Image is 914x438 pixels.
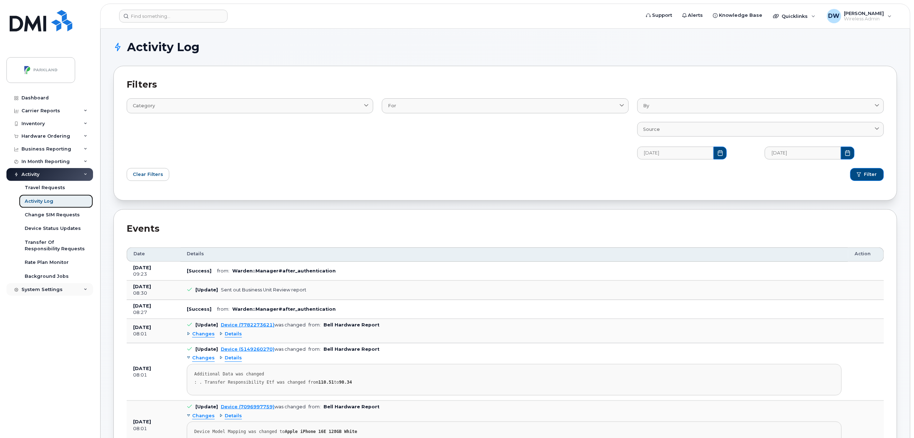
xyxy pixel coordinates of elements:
[643,126,660,133] span: Source
[637,98,884,113] a: By
[221,287,306,292] div: Sent out Business Unit Review report
[221,346,274,352] a: Device (5149260270)
[637,147,714,159] input: MM/DD/YYYY
[388,102,396,109] span: For
[850,168,884,181] button: Filter
[127,42,199,53] span: Activity Log
[133,290,174,296] div: 08:30
[195,287,218,292] b: [Update]
[221,346,306,352] div: was changed
[133,303,151,309] b: [DATE]
[133,331,174,337] div: 08:01
[308,404,321,409] span: from:
[133,425,174,432] div: 08:01
[194,429,834,434] div: Device Model Mapping was changed to
[308,346,321,352] span: from:
[225,331,242,338] span: Details
[308,322,321,328] span: from:
[127,98,373,113] a: Category
[195,322,218,328] b: [Update]
[133,102,155,109] span: Category
[192,413,215,419] span: Changes
[133,309,174,316] div: 08:27
[133,325,151,330] b: [DATE]
[864,171,877,178] span: Filter
[194,371,834,377] div: Additional Data was changed
[194,380,834,385] div: : . Transfer Responsibility Etf was changed from to
[187,251,204,257] span: Details
[232,306,336,312] b: Warden::Manager#after_authentication
[133,284,151,289] b: [DATE]
[232,268,336,274] b: Warden::Manager#after_authentication
[714,147,727,159] button: Choose Date
[217,306,229,312] span: from:
[221,322,274,328] a: Device (7782273621)
[133,171,163,178] span: Clear Filters
[217,268,229,274] span: from:
[637,122,884,137] a: Source
[127,222,884,235] div: Events
[195,346,218,352] b: [Update]
[133,271,174,277] div: 09:23
[133,419,151,424] b: [DATE]
[339,380,352,385] strong: 90.34
[324,346,379,352] b: Bell Hardware Report
[133,366,151,371] b: [DATE]
[225,355,242,361] span: Details
[192,331,215,338] span: Changes
[225,413,242,419] span: Details
[133,265,151,270] b: [DATE]
[848,247,884,262] th: Action
[133,251,145,257] span: Date
[643,102,650,109] span: By
[324,322,379,328] b: Bell Hardware Report
[319,380,334,385] strong: 110.51
[221,322,306,328] div: was changed
[221,404,274,409] a: Device (7096997759)
[187,268,212,274] b: [Success]
[187,306,212,312] b: [Success]
[841,147,855,159] button: Choose Date
[221,404,306,409] div: was changed
[382,98,628,113] a: For
[765,147,841,159] input: MM/DD/YYYY
[195,404,218,409] b: [Update]
[285,429,357,434] strong: Apple iPhone 16E 128GB White
[133,372,174,378] div: 08:01
[324,404,379,409] b: Bell Hardware Report
[127,79,884,90] h2: Filters
[127,168,169,181] button: Clear Filters
[192,355,215,361] span: Changes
